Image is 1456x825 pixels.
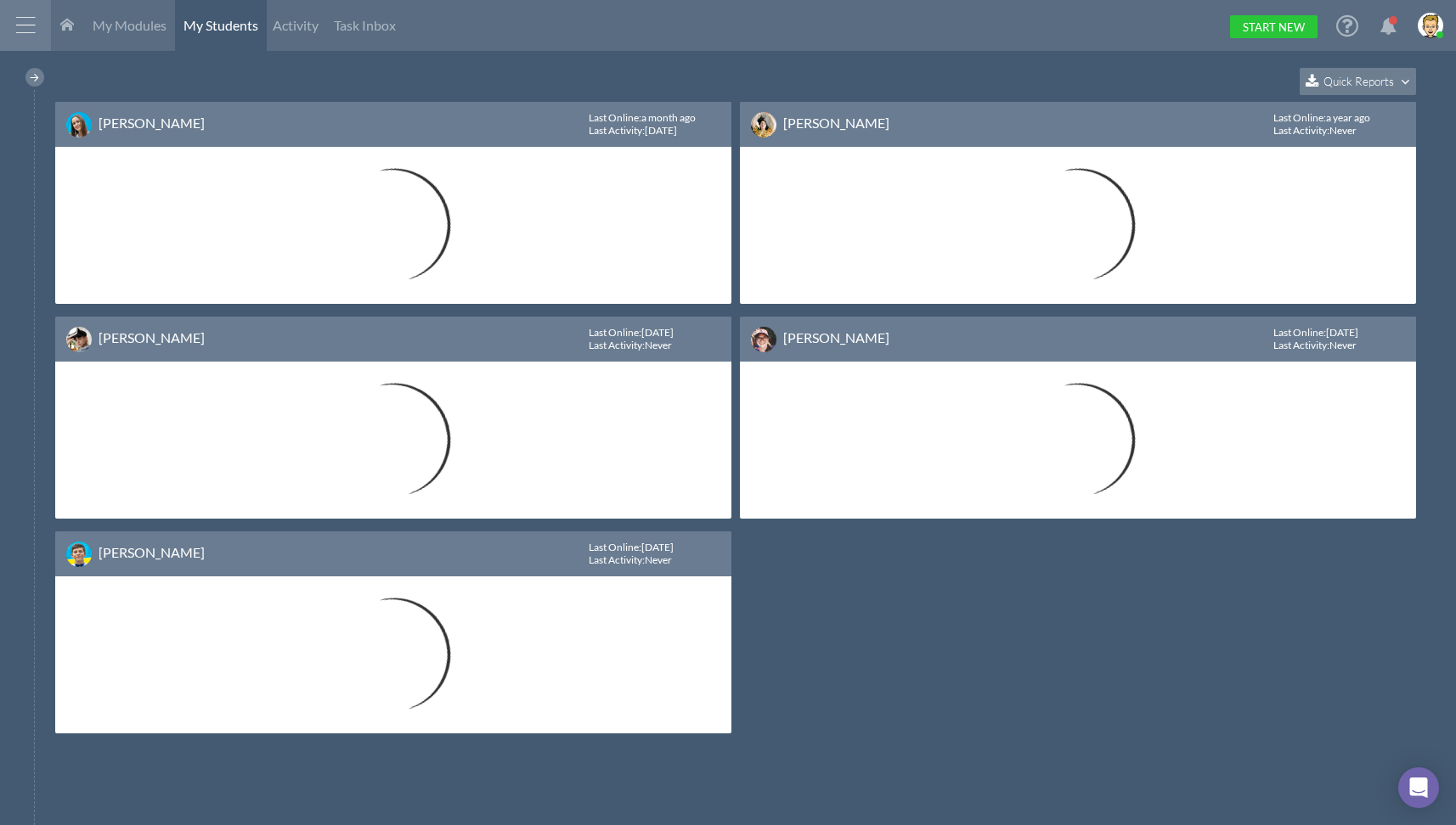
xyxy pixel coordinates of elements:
[751,327,776,352] img: image
[589,553,642,566] span: Last Activity
[1273,112,1377,124] div: : a year ago
[323,370,463,510] img: Loading...
[589,339,642,351] span: Last Activity
[589,112,703,124] div: : a month ago
[1398,767,1439,808] div: Open Intercom Messenger
[751,112,776,137] img: image
[273,17,319,33] span: Activity
[589,340,672,351] div: : Never
[589,125,677,137] div: : [DATE]
[66,327,92,352] img: image
[783,115,889,131] a: [PERSON_NAME]
[1300,68,1416,95] button: Quick Reports
[1273,340,1357,351] div: : Never
[1418,13,1443,38] img: image
[1273,111,1323,124] span: Last Online
[99,115,205,131] a: [PERSON_NAME]
[783,329,889,345] a: [PERSON_NAME]
[589,554,672,566] div: : Never
[323,155,463,295] img: Loading...
[183,17,258,33] span: My Students
[93,17,166,33] span: My Modules
[1273,125,1357,137] div: : Never
[334,17,396,33] span: Task Inbox
[99,544,205,560] a: [PERSON_NAME]
[99,329,205,345] a: [PERSON_NAME]
[589,124,642,137] span: Last Activity
[1273,124,1327,137] span: Last Activity
[1007,370,1148,510] img: Loading...
[589,326,639,339] span: Last Online
[589,327,680,339] div: : [DATE]
[589,111,639,124] span: Last Online
[1273,326,1323,339] span: Last Online
[66,112,92,137] img: image
[589,542,680,553] div: : [DATE]
[589,541,639,553] span: Last Online
[1230,15,1318,38] a: Start New
[1007,155,1148,295] img: Loading...
[66,542,92,567] img: image
[1273,327,1365,339] div: : [DATE]
[1323,74,1394,88] span: Quick Reports
[323,585,463,725] img: Loading...
[1273,339,1327,351] span: Last Activity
